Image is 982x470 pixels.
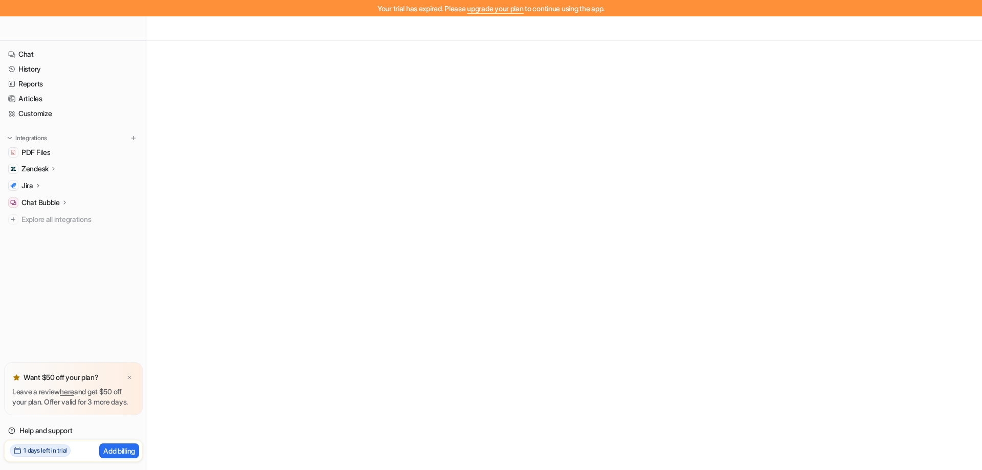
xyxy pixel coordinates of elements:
[21,181,33,191] p: Jira
[103,445,135,456] p: Add billing
[8,214,18,225] img: explore all integrations
[12,373,20,382] img: star
[21,197,60,208] p: Chat Bubble
[10,149,16,155] img: PDF Files
[60,387,74,396] a: here
[12,387,135,407] p: Leave a review and get $50 off your plan. Offer valid for 3 more days.
[10,199,16,206] img: Chat Bubble
[10,166,16,172] img: Zendesk
[10,183,16,189] img: Jira
[4,47,143,61] a: Chat
[99,443,139,458] button: Add billing
[467,4,523,13] a: upgrade your plan
[24,446,67,455] h2: 1 days left in trial
[4,133,50,143] button: Integrations
[4,145,143,160] a: PDF FilesPDF Files
[21,164,49,174] p: Zendesk
[4,212,143,227] a: Explore all integrations
[4,106,143,121] a: Customize
[4,423,143,438] a: Help and support
[15,134,47,142] p: Integrations
[4,92,143,106] a: Articles
[4,77,143,91] a: Reports
[4,62,143,76] a: History
[130,135,137,142] img: menu_add.svg
[126,374,132,381] img: x
[24,372,99,383] p: Want $50 off your plan?
[6,135,13,142] img: expand menu
[21,147,50,158] span: PDF Files
[21,211,139,228] span: Explore all integrations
